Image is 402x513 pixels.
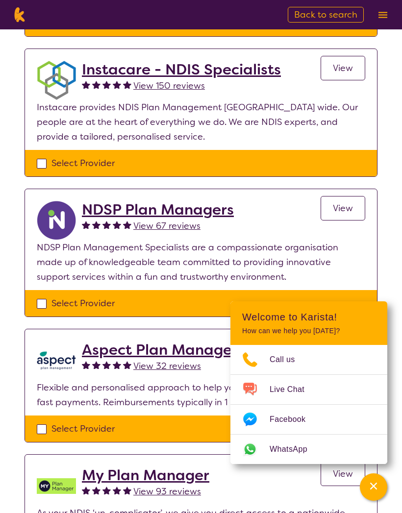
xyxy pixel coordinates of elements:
span: View 150 reviews [133,80,205,92]
img: fullstar [102,486,111,494]
img: fullstar [102,80,111,89]
p: How can we help you [DATE]? [242,327,376,335]
a: Web link opens in a new tab. [230,435,387,464]
img: fullstar [123,486,131,494]
span: View 67 reviews [133,220,201,232]
img: fullstar [92,361,100,369]
img: fullstar [123,361,131,369]
img: fullstar [113,486,121,494]
img: fullstar [102,220,111,229]
a: Aspect Plan Management [82,341,270,359]
img: fullstar [123,220,131,229]
img: menu [378,12,387,18]
img: fullstar [113,80,121,89]
a: View [321,56,365,80]
a: View 150 reviews [133,78,205,93]
p: Instacare provides NDIS Plan Management [GEOGRAPHIC_DATA] wide. Our people are at the heart of ev... [37,100,365,144]
img: fullstar [82,220,90,229]
span: View [333,202,353,214]
ul: Choose channel [230,345,387,464]
a: View [321,462,365,486]
img: fullstar [123,80,131,89]
img: fullstar [102,361,111,369]
span: Live Chat [270,382,316,397]
a: Instacare - NDIS Specialists [82,61,281,78]
img: fullstar [82,361,90,369]
a: View 93 reviews [133,484,201,499]
p: Flexible and personalised approach to help you get what you need. Super fast payments. Reimbursem... [37,380,365,410]
span: Back to search [294,9,357,21]
span: View 93 reviews [133,486,201,497]
span: View 32 reviews [133,360,201,372]
img: v05irhjwnjh28ktdyyfd.png [37,466,76,506]
img: fullstar [92,80,100,89]
a: Back to search [288,7,364,23]
p: NDSP Plan Management Specialists are a compassionate organisation made up of knowledgeable team c... [37,240,365,284]
a: View 32 reviews [133,359,201,373]
img: fullstar [113,220,121,229]
div: Channel Menu [230,301,387,464]
a: View [321,196,365,220]
span: View [333,62,353,74]
button: Channel Menu [360,473,387,501]
img: ryxpuxvt8mh1enfatjpo.png [37,201,76,240]
img: fullstar [113,361,121,369]
img: fullstar [82,80,90,89]
a: NDSP Plan Managers [82,201,234,219]
a: View 67 reviews [133,219,201,233]
img: Karista logo [12,7,27,22]
img: obkhna0zu27zdd4ubuus.png [37,61,76,100]
span: Call us [270,352,307,367]
span: Facebook [270,412,317,427]
img: fullstar [92,486,100,494]
span: View [333,468,353,480]
a: My Plan Manager [82,466,209,484]
img: fullstar [82,486,90,494]
span: WhatsApp [270,442,319,457]
img: lkb8hqptqmnl8bp1urdw.png [37,341,76,380]
h2: Welcome to Karista! [242,311,376,323]
img: fullstar [92,220,100,229]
